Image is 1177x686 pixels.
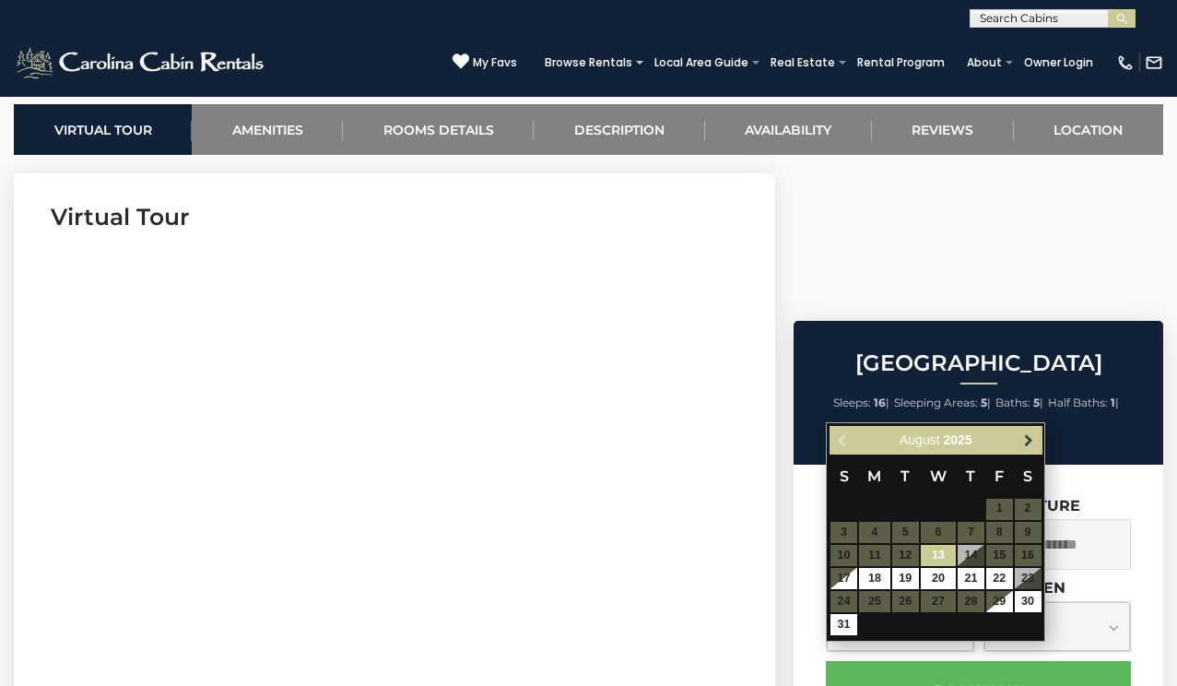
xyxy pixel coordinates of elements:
span: Next [1021,432,1036,447]
li: | [894,391,991,415]
span: Saturday [1023,467,1032,485]
img: phone-regular-white.png [1116,53,1135,72]
a: 31 [830,614,857,635]
a: 21 [958,568,984,589]
a: Browse Rentals [536,50,641,76]
span: Thursday [966,467,975,485]
a: Next [1017,429,1040,452]
h2: [GEOGRAPHIC_DATA] [798,351,1159,375]
a: My Favs [453,53,517,72]
span: Friday [995,467,1004,485]
img: White-1-2.png [14,44,269,81]
a: Description [534,104,704,155]
a: 22 [986,568,1013,589]
span: Sleeping Areas: [894,396,978,409]
span: Pets: [941,420,969,433]
li: | [1048,391,1119,415]
a: 30 [1015,591,1042,612]
span: Sunday [840,467,849,485]
span: Sleeps: [833,396,871,409]
li: | [995,391,1043,415]
a: Owner Login [1015,50,1102,76]
h3: Virtual Tour [51,201,738,233]
a: Rental Program [848,50,954,76]
a: 29 [986,591,1013,612]
span: Wednesday [930,467,947,485]
span: August [900,432,940,447]
a: About [958,50,1011,76]
a: 13 [921,545,956,566]
span: Baths: [995,396,1030,409]
li: | [833,391,889,415]
strong: 5 [981,396,987,409]
strong: 16 [874,396,886,409]
span: 2025 [943,432,971,447]
img: mail-regular-white.png [1145,53,1163,72]
a: Reviews [872,104,1014,155]
a: 19 [892,568,919,589]
strong: 1 [1111,396,1115,409]
a: Virtual Tour [14,104,192,155]
a: Real Estate [761,50,844,76]
a: Local Area Guide [645,50,758,76]
a: Availability [705,104,872,155]
strong: 5 [1033,396,1040,409]
span: Half Baths: [1048,396,1108,409]
span: Monday [867,467,881,485]
span: My Favs [473,54,517,71]
a: 18 [859,568,890,589]
span: Tuesday [900,467,910,485]
a: 20 [921,568,956,589]
a: 17 [830,568,857,589]
strong: No Pets [971,420,1017,433]
a: Location [1014,104,1163,155]
a: Amenities [192,104,343,155]
a: Rooms Details [343,104,534,155]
